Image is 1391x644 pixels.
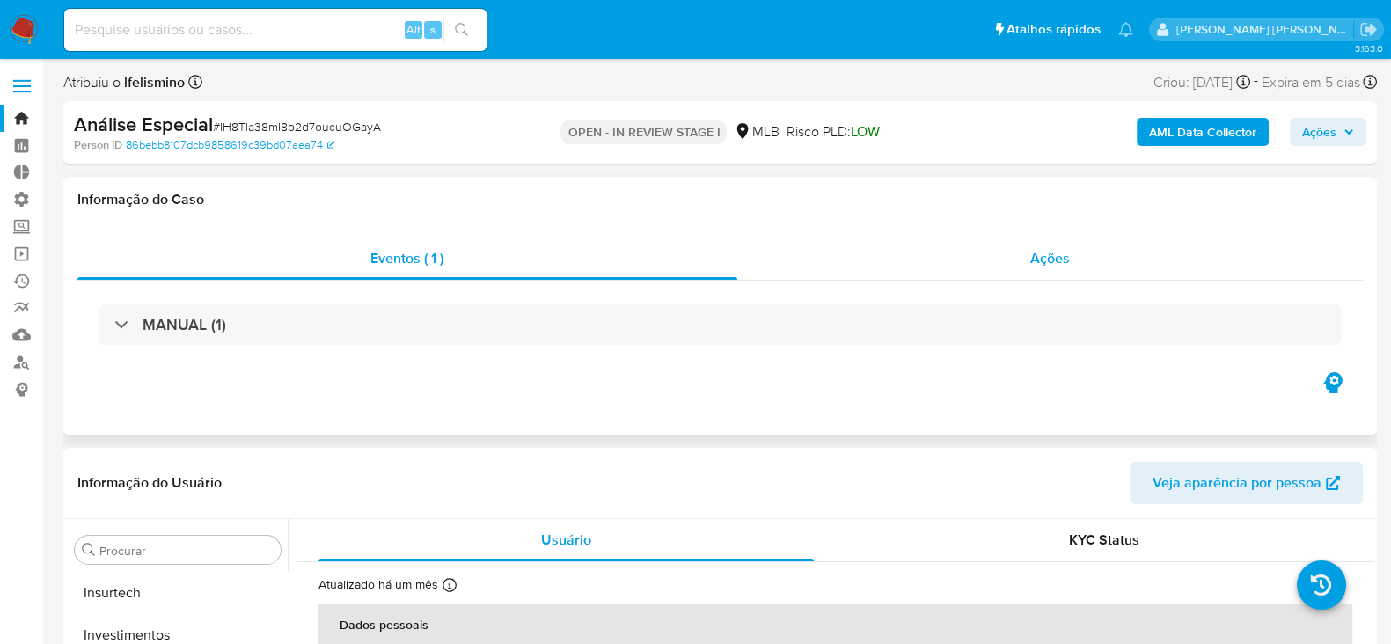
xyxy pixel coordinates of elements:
span: # IH8Tla38mI8p2d7oucuOGayA [213,118,381,135]
span: Eventos ( 1 ) [370,248,443,268]
div: MANUAL (1) [99,304,1342,345]
button: AML Data Collector [1137,118,1269,146]
span: Expira em 5 dias [1262,73,1360,92]
button: Procurar [82,543,96,557]
span: KYC Status [1069,530,1139,550]
a: 86bebb8107dcb9858619c39bd07aea74 [126,137,334,153]
a: Sair [1359,20,1378,39]
b: Análise Especial [74,110,213,138]
button: search-icon [443,18,480,42]
div: Criou: [DATE] [1153,70,1250,94]
input: Pesquise usuários ou casos... [64,18,487,41]
span: s [430,21,436,38]
button: Insurtech [68,572,288,614]
button: Veja aparência por pessoa [1130,462,1363,504]
span: Risco PLD: [786,122,879,142]
b: Person ID [74,137,122,153]
span: Ações [1302,118,1336,146]
p: Atualizado há um mês [318,576,438,593]
span: LOW [850,121,879,142]
p: OPEN - IN REVIEW STAGE I [560,120,727,144]
input: Procurar [99,543,274,559]
b: AML Data Collector [1149,118,1256,146]
span: Alt [406,21,421,38]
span: - [1254,70,1258,94]
h1: Informação do Caso [77,191,1363,209]
span: Ações [1030,248,1070,268]
span: Usuário [541,530,591,550]
b: lfelismino [121,72,185,92]
span: Atalhos rápidos [1007,20,1101,39]
h3: MANUAL (1) [143,315,226,334]
h1: Informação do Usuário [77,474,222,492]
p: andrea.asantos@mercadopago.com.br [1176,21,1354,38]
div: MLB [734,122,779,142]
span: Atribuiu o [63,73,185,92]
button: Ações [1290,118,1366,146]
span: Veja aparência por pessoa [1153,462,1321,504]
a: Notificações [1118,22,1133,37]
